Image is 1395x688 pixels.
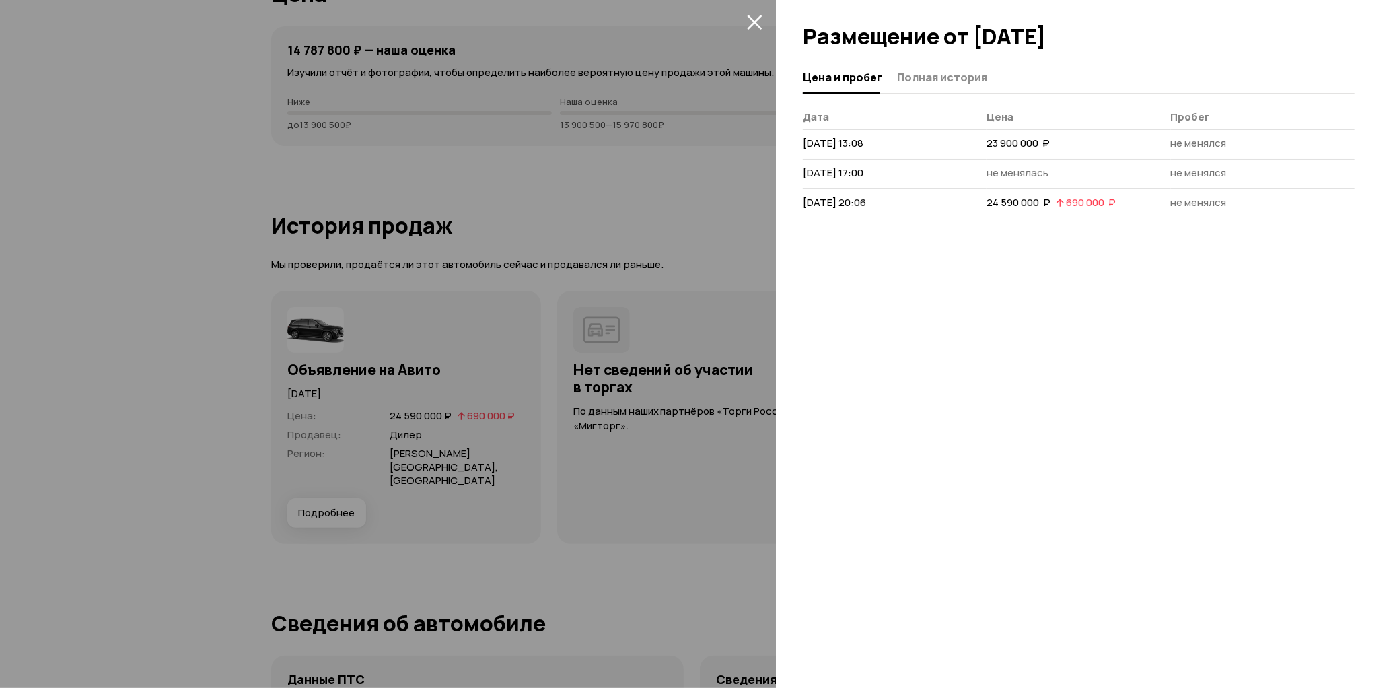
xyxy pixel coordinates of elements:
[1066,195,1116,209] span: 690 000 ₽
[803,71,882,84] span: Цена и пробег
[1171,195,1227,209] span: не менялся
[744,11,765,32] button: закрыть
[987,166,1048,180] span: не менялась
[803,166,863,180] span: [DATE] 17:00
[803,136,863,150] span: [DATE] 13:08
[987,195,1050,209] span: 24 590 000 ₽
[803,110,829,124] span: Дата
[987,136,1050,150] span: 23 900 000 ₽
[1171,136,1227,150] span: не менялся
[897,71,987,84] span: Полная история
[1171,110,1211,124] span: Пробег
[987,110,1013,124] span: Цена
[803,195,866,209] span: [DATE] 20:06
[1171,166,1227,180] span: не менялся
